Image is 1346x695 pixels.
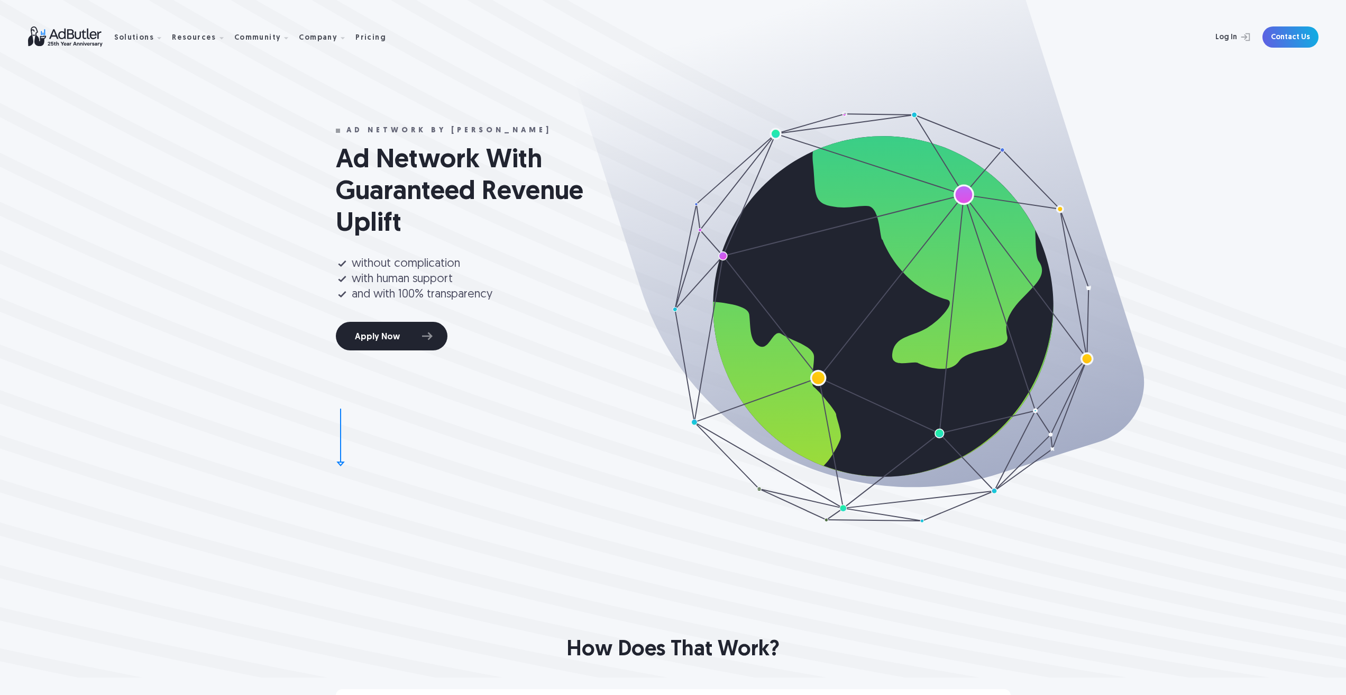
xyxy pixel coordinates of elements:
a: Apply Now [336,322,447,350]
h1: Ad Network With Guaranteed Revenue Uplift [336,145,600,240]
a: Contact Us [1262,26,1318,48]
div: with human support [352,272,453,288]
a: Log In [1187,26,1256,48]
div: and with 100% transparency [352,287,492,303]
div: Resources [172,34,216,42]
div: AD NETWORK by [PERSON_NAME] [346,127,552,134]
div: Solutions [114,34,154,42]
div: Company [299,34,337,42]
div: Pricing [355,34,386,42]
div: without complication [352,256,460,273]
a: Pricing [355,32,395,42]
h1: How Does That Work? [336,635,1011,665]
div: Community [234,34,281,42]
